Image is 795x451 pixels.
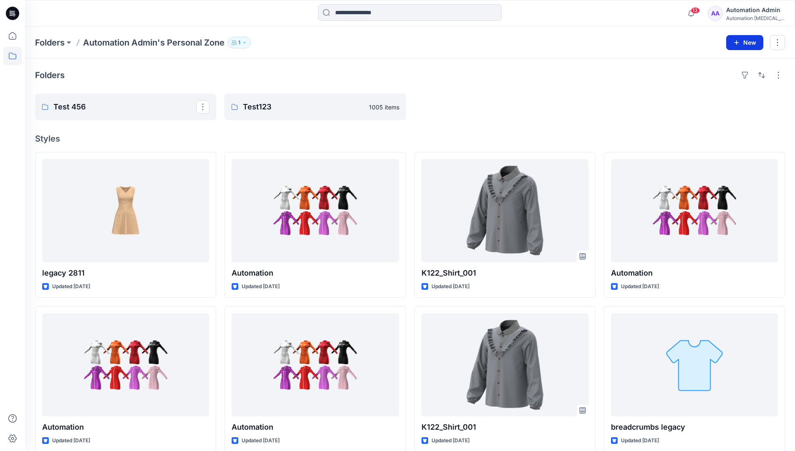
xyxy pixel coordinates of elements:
p: Automation Admin's Personal Zone [83,37,225,48]
p: K122_Shirt_001 [421,421,588,433]
div: AA [708,6,723,21]
div: Automation Admin [726,5,785,15]
p: Updated [DATE] [242,282,280,291]
a: Automation [42,313,209,416]
p: Updated [DATE] [621,282,659,291]
p: K122_Shirt_001 [421,267,588,279]
a: K122_Shirt_001 [421,159,588,262]
div: Automation [MEDICAL_DATA]... [726,15,785,21]
button: 1 [228,37,251,48]
a: Test 456 [35,94,216,120]
p: Updated [DATE] [52,282,90,291]
a: legacy 2811 [42,159,209,262]
p: legacy 2811 [42,267,209,279]
h4: Folders [35,70,65,80]
p: Test123 [243,101,363,113]
a: Automation [232,313,399,416]
a: Automation [232,159,399,262]
p: breadcrumbs legacy [611,421,778,433]
p: Automation [42,421,209,433]
p: Automation [232,267,399,279]
a: K122_Shirt_001 [421,313,588,416]
p: Updated [DATE] [621,436,659,445]
p: Updated [DATE] [432,436,469,445]
a: Folders [35,37,65,48]
span: 13 [691,7,700,14]
p: Automation [232,421,399,433]
p: Updated [DATE] [242,436,280,445]
a: Automation [611,159,778,262]
p: Test 456 [53,101,196,113]
a: Test1231005 items [225,94,406,120]
p: Updated [DATE] [432,282,469,291]
p: Automation [611,267,778,279]
p: 1 [238,38,240,47]
p: 1005 items [369,103,399,111]
h4: Styles [35,134,785,144]
a: breadcrumbs legacy [611,313,778,416]
button: New [726,35,763,50]
p: Updated [DATE] [52,436,90,445]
